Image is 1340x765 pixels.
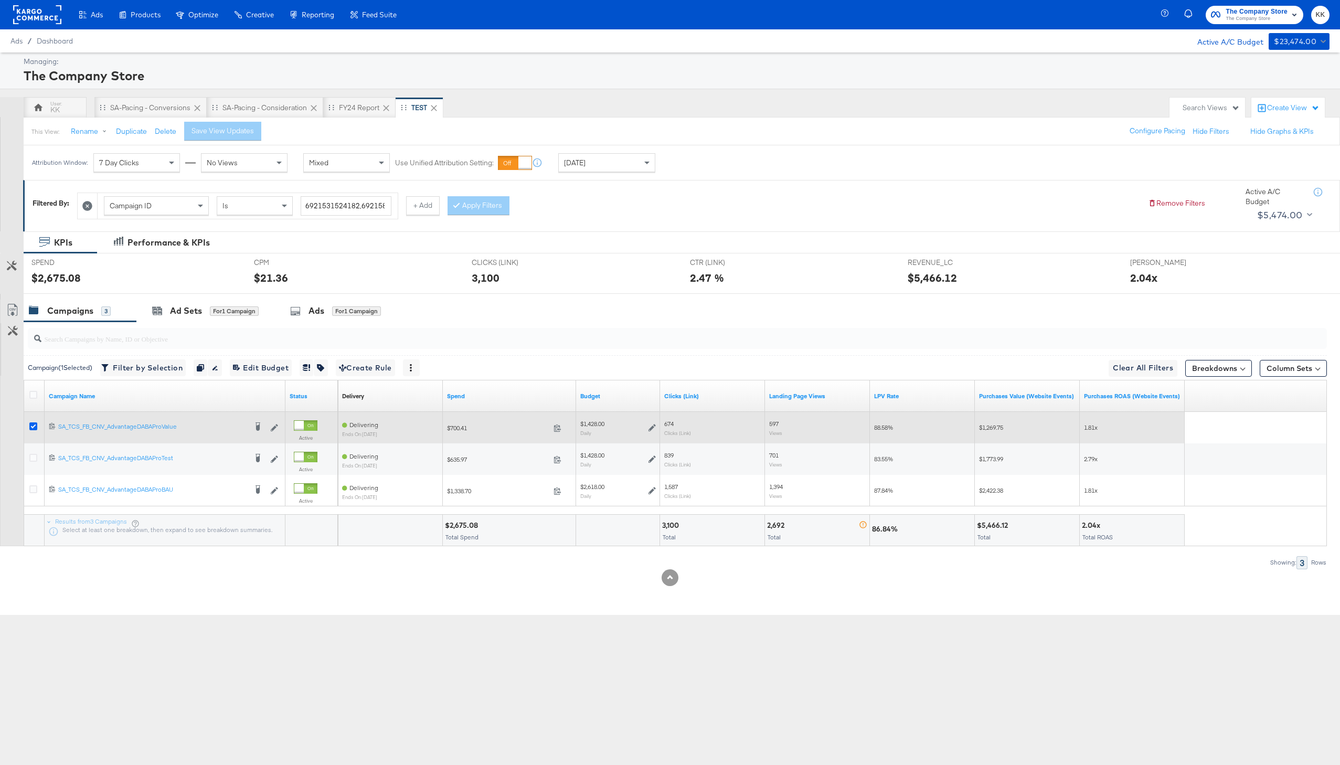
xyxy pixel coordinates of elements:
div: KPIs [54,237,72,249]
span: 839 [664,451,674,459]
div: 3 [101,306,111,316]
span: Creative [246,10,274,19]
span: Delivering [349,421,378,429]
div: for 1 Campaign [210,306,259,316]
a: The total amount spent to date. [447,392,572,400]
a: LPV Rate. [874,392,971,400]
span: Total ROAS [1082,533,1113,541]
span: / [23,37,37,45]
div: Attribution Window: [31,159,88,166]
span: Edit Budget [233,362,289,375]
span: Total [977,533,991,541]
span: 1.81x [1084,423,1098,431]
div: $2,675.08 [445,520,481,530]
span: $1,773.99 [979,455,1003,463]
sub: Views [769,461,782,467]
div: 3,100 [662,520,682,530]
span: Reporting [302,10,334,19]
button: Configure Pacing [1122,122,1193,141]
div: Search Views [1183,103,1240,113]
span: 1,587 [664,483,678,491]
a: Reflects the ability of your Ad Campaign to achieve delivery based on ad states, schedule and bud... [342,392,364,400]
div: $23,474.00 [1274,35,1316,48]
button: Clear All Filters [1109,360,1177,377]
a: SA_TCS_FB_CNV_AdvantageDABAProBAU [58,485,247,496]
span: Is [222,201,228,210]
button: Filter by Selection [100,359,186,376]
span: 2.79x [1084,455,1098,463]
span: CLICKS (LINK) [472,258,550,268]
span: 87.84% [874,486,893,494]
div: $5,466.12 [908,270,957,285]
span: Total Spend [445,533,478,541]
div: Active A/C Budget [1246,187,1303,206]
div: for 1 Campaign [332,306,381,316]
sub: Clicks (Link) [664,461,691,467]
div: Active A/C Budget [1186,33,1263,49]
sub: ends on [DATE] [342,463,378,469]
span: Delivering [349,484,378,492]
div: $21.36 [254,270,288,285]
label: Active [294,466,317,473]
div: $5,466.12 [977,520,1011,530]
sub: ends on [DATE] [342,431,378,437]
sub: Views [769,430,782,436]
span: Feed Suite [362,10,397,19]
span: $2,422.38 [979,486,1003,494]
div: 2.04x [1082,520,1103,530]
div: Drag to reorder tab [328,104,334,110]
a: The number of clicks on links appearing on your ad or Page that direct people to your sites off F... [664,392,761,400]
div: SA-Pacing - Conversions [110,103,190,113]
div: SA_TCS_FB_CNV_AdvantageDABAProTest [58,454,247,462]
a: The maximum amount you're willing to spend on your ads, on average each day or over the lifetime ... [580,392,656,400]
span: The Company Store [1226,6,1288,17]
sub: Daily [580,461,591,467]
sub: ends on [DATE] [342,494,378,500]
span: Total [768,533,781,541]
span: SPEND [31,258,110,268]
label: Use Unified Attribution Setting: [395,158,494,168]
div: Delivery [342,392,364,400]
a: The total value of the purchase actions tracked by your Custom Audience pixel on your website aft... [979,392,1076,400]
button: Hide Graphs & KPIs [1250,126,1314,136]
span: The Company Store [1226,15,1288,23]
sub: Views [769,493,782,499]
span: Total [663,533,676,541]
button: Duplicate [116,126,147,136]
div: $1,428.00 [580,451,604,460]
div: TEST [411,103,427,113]
span: $1,269.75 [979,423,1003,431]
div: Filtered By: [33,198,69,208]
a: Your campaign name. [49,392,281,400]
span: Ads [10,37,23,45]
div: Drag to reorder tab [401,104,407,110]
sub: Daily [580,430,591,436]
div: Drag to reorder tab [212,104,218,110]
span: 674 [664,420,674,428]
label: Active [294,434,317,441]
span: Campaign ID [110,201,152,210]
span: KK [1315,9,1325,21]
span: Ads [91,10,103,19]
span: Products [131,10,161,19]
span: $635.97 [447,455,549,463]
div: 2.47 % [690,270,724,285]
div: The Company Store [24,67,1327,84]
span: 83.55% [874,455,893,463]
button: Remove Filters [1148,198,1205,208]
span: CTR (LINK) [690,258,769,268]
span: 701 [769,451,779,459]
div: Rows [1311,559,1327,566]
span: $1,338.70 [447,487,549,495]
input: Enter a search term [301,196,391,216]
button: The Company StoreThe Company Store [1206,6,1303,24]
a: Dashboard [37,37,73,45]
span: Delivering [349,452,378,460]
span: [PERSON_NAME] [1130,258,1209,268]
span: $700.41 [447,424,549,432]
button: KK [1311,6,1330,24]
div: Drag to reorder tab [100,104,105,110]
div: 3 [1296,556,1307,569]
span: 88.58% [874,423,893,431]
